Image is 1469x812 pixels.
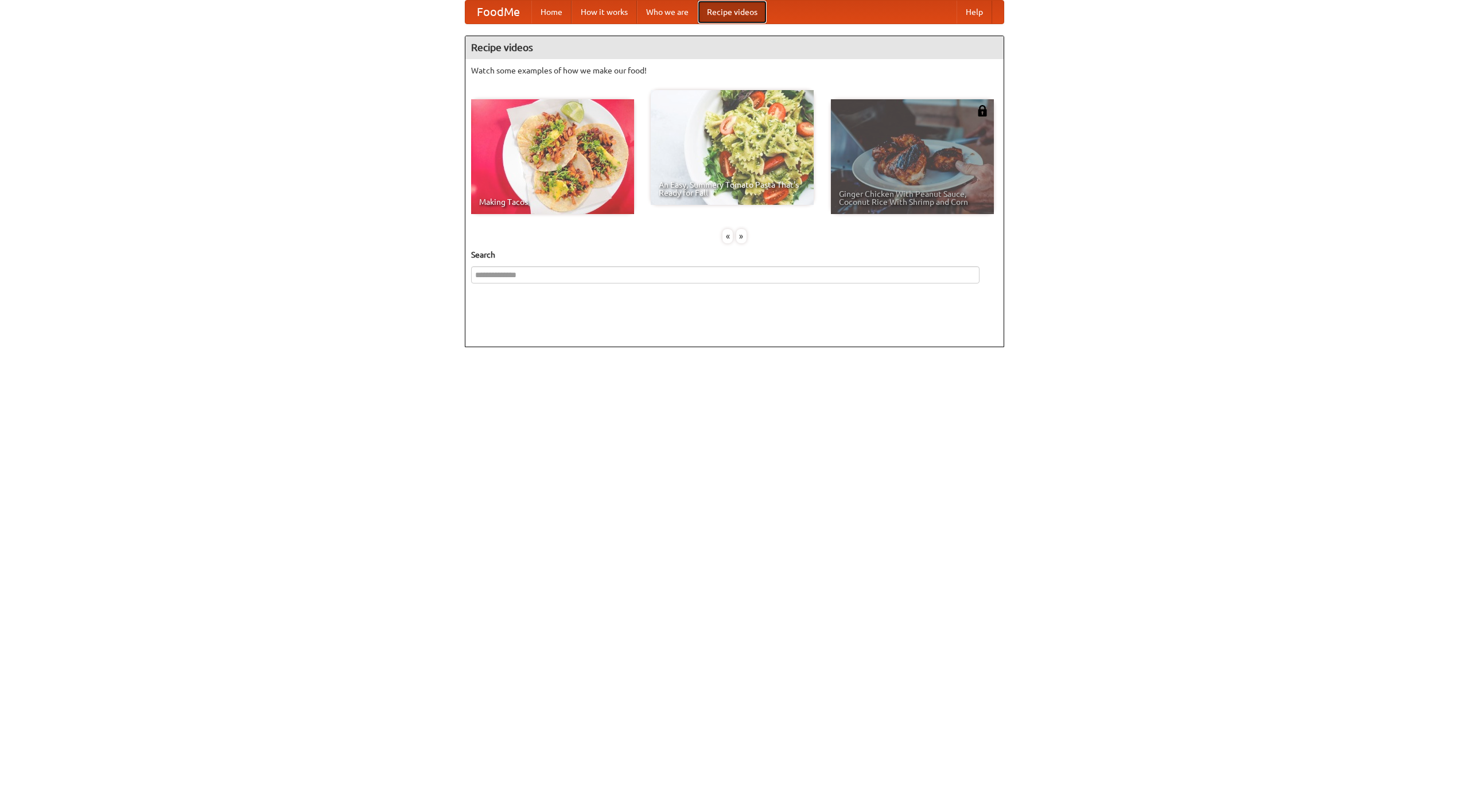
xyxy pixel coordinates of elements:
a: An Easy, Summery Tomato Pasta That's Ready for Fall [651,90,814,205]
a: Recipe videos [698,1,767,24]
h4: Recipe videos [465,36,1004,59]
a: How it works [572,1,637,24]
a: Making Tacos [471,99,634,214]
p: Watch some examples of how we make our food! [471,65,998,76]
span: An Easy, Summery Tomato Pasta That's Ready for Fall [659,181,806,197]
span: Making Tacos [479,198,626,206]
img: 483408.png [977,105,988,116]
a: Help [957,1,992,24]
a: FoodMe [465,1,531,24]
div: » [736,229,747,243]
a: Home [531,1,572,24]
div: « [722,229,733,243]
a: Who we are [637,1,698,24]
h5: Search [471,249,998,261]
